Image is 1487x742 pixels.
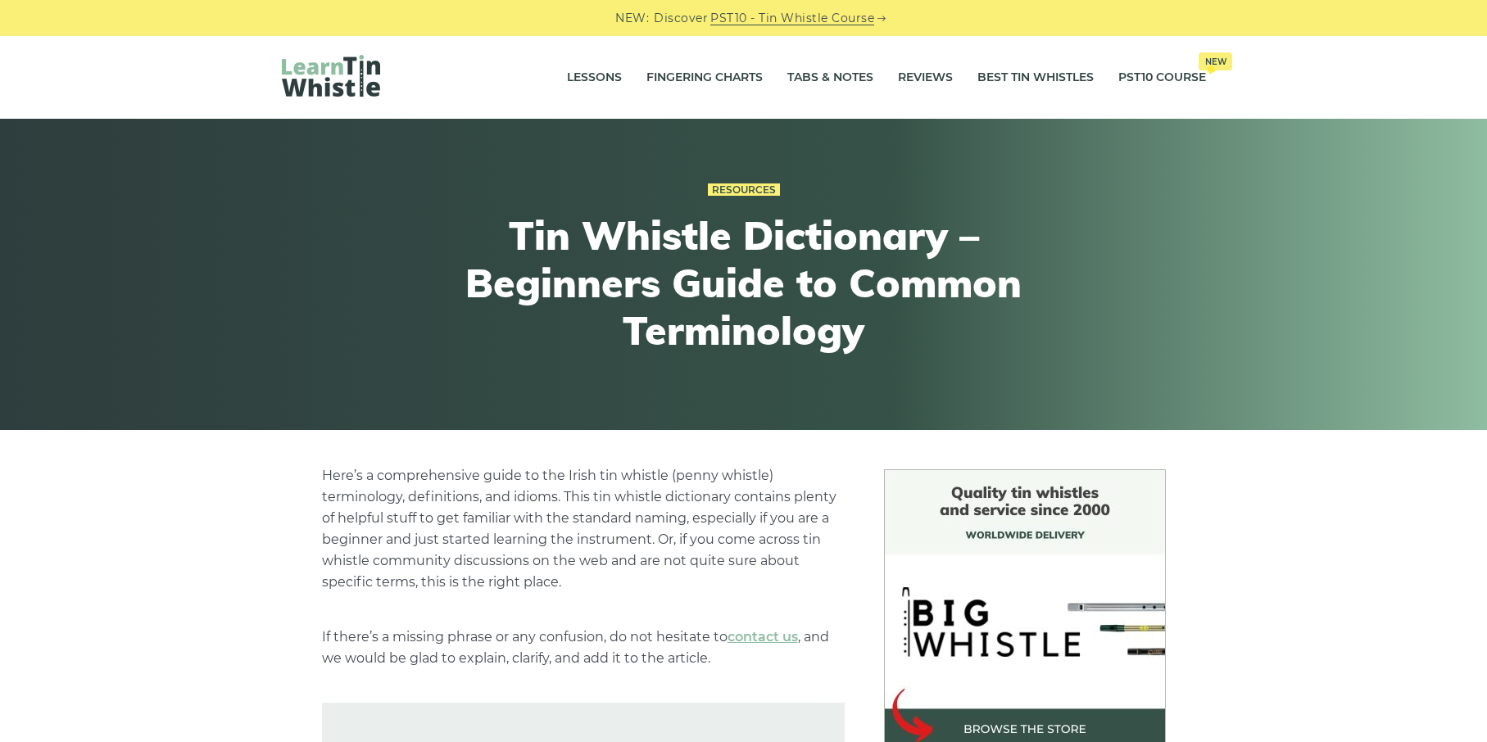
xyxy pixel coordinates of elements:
[322,627,845,669] p: If there’s a missing phrase or any confusion, do not hesitate to , and we would be glad to explai...
[646,57,763,98] a: Fingering Charts
[1118,57,1206,98] a: PST10 CourseNew
[708,183,780,197] a: Resources
[898,57,953,98] a: Reviews
[567,57,622,98] a: Lessons
[282,55,380,97] img: LearnTinWhistle.com
[728,629,798,645] a: contact us
[787,57,873,98] a: Tabs & Notes
[977,57,1094,98] a: Best Tin Whistles
[1199,52,1232,70] span: New
[322,465,845,593] p: Here’s a comprehensive guide to the Irish tin whistle (penny whistle) terminology, definitions, a...
[442,212,1045,354] h1: Tin Whistle Dictionary – Beginners Guide to Common Terminology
